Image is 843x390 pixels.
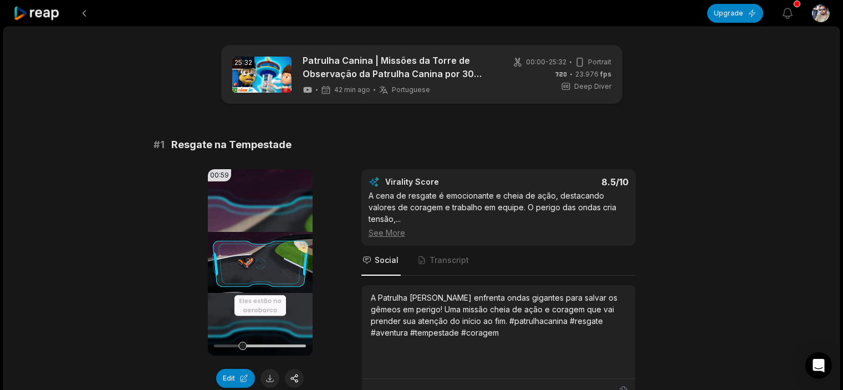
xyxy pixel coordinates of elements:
div: 8.5 /10 [509,176,629,188]
button: Edit [216,369,255,388]
div: Open Intercom Messenger [805,352,832,379]
span: fps [600,70,611,78]
span: 42 min ago [334,85,370,94]
span: 00:00 - 25:32 [526,57,566,67]
div: A cena de resgate é emocionante e cheia de ação, destacando valores de coragem e trabalho em equi... [369,190,629,239]
span: # 1 [154,137,165,153]
button: Upgrade [707,4,763,23]
span: Transcript [430,255,469,266]
span: Resgate na Tempestade [171,137,292,153]
nav: Tabs [361,246,636,276]
span: Social [375,255,398,266]
span: Portrait [588,57,611,67]
span: 23.976 [575,69,611,79]
span: Deep Diver [574,82,611,92]
div: Virality Score [385,176,504,188]
span: Portuguese [392,85,430,94]
div: See More [369,227,629,239]
div: A Patrulha [PERSON_NAME] enfrenta ondas gigantes para salvar os gêmeos em perigo! Uma missão chei... [371,292,626,338]
a: Patrulha Canina | Missões da Torre de Observação da Patrulha Canina por 30 Minutos! | [PERSON_NAME] [303,54,494,80]
video: Your browser does not support mp4 format. [208,169,313,356]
